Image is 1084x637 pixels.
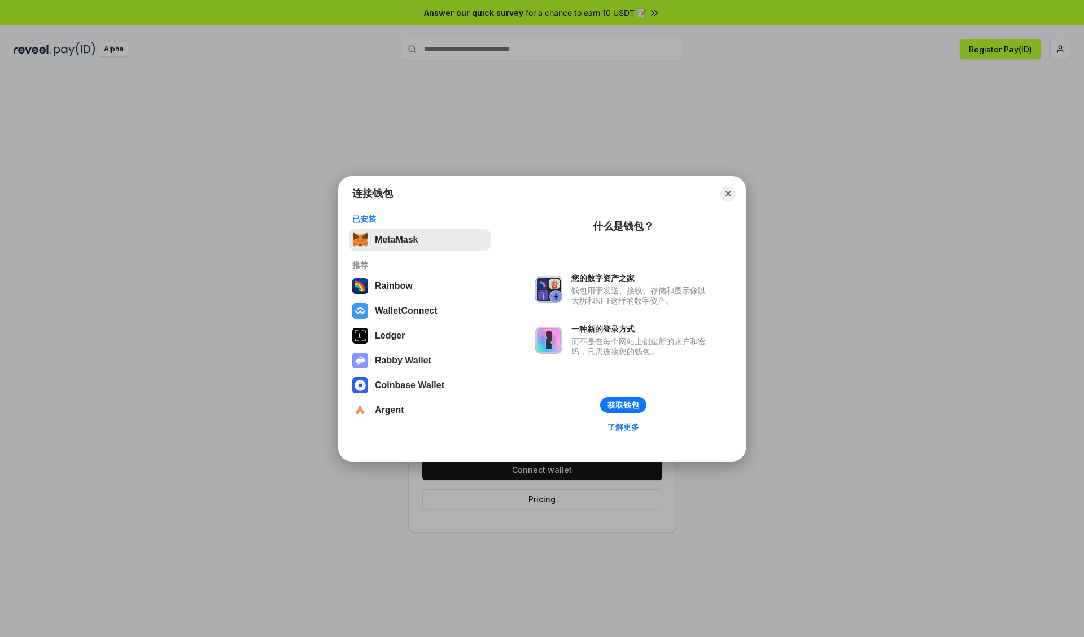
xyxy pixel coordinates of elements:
[352,353,368,368] img: svg+xml,%3Csvg%20xmlns%3D%22http%3A%2F%2Fwww.w3.org%2F2000%2Fsvg%22%20fill%3D%22none%22%20viewBox...
[349,399,491,421] button: Argent
[375,306,438,316] div: WalletConnect
[600,397,646,413] button: 获取钱包
[352,278,368,294] img: svg+xml,%3Csvg%20width%3D%22120%22%20height%3D%22120%22%20viewBox%3D%220%200%20120%20120%22%20fil...
[571,324,711,334] div: 一种新的登录方式
[349,275,491,297] button: Rainbow
[535,276,562,303] img: svg+xml,%3Csvg%20xmlns%3D%22http%3A%2F%2Fwww.w3.org%2F2000%2Fsvg%22%20fill%3D%22none%22%20viewBox...
[571,336,711,357] div: 而不是在每个网站上创建新的账户和密码，只需连接您的钱包。
[352,214,487,224] div: 已安装
[352,260,487,270] div: 推荐
[352,328,368,344] img: svg+xml,%3Csvg%20xmlns%3D%22http%3A%2F%2Fwww.w3.org%2F2000%2Fsvg%22%20width%3D%2228%22%20height%3...
[352,303,368,319] img: svg+xml,%3Csvg%20width%3D%2228%22%20height%3D%2228%22%20viewBox%3D%220%200%2028%2028%22%20fill%3D...
[375,405,404,415] div: Argent
[375,281,413,291] div: Rainbow
[375,331,405,341] div: Ledger
[601,420,646,434] a: 了解更多
[571,273,711,283] div: 您的数字资产之家
[375,380,444,390] div: Coinbase Wallet
[607,422,639,432] div: 了解更多
[349,229,491,251] button: MetaMask
[607,400,639,410] div: 获取钱包
[352,402,368,418] img: svg+xml,%3Csvg%20width%3D%2228%22%20height%3D%2228%22%20viewBox%3D%220%200%2028%2028%22%20fill%3D...
[352,377,368,393] img: svg+xml,%3Csvg%20width%3D%2228%22%20height%3D%2228%22%20viewBox%3D%220%200%2028%2028%22%20fill%3D...
[352,232,368,248] img: svg+xml,%3Csvg%20fill%3D%22none%22%20height%3D%2233%22%20viewBox%3D%220%200%2035%2033%22%20width%...
[349,300,491,322] button: WalletConnect
[571,285,711,306] div: 钱包用于发送、接收、存储和显示像以太坊和NFT这样的数字资产。
[349,374,491,397] button: Coinbase Wallet
[375,235,418,245] div: MetaMask
[349,349,491,372] button: Rabby Wallet
[352,187,393,200] h1: 连接钱包
[375,355,431,366] div: Rabby Wallet
[593,219,654,233] div: 什么是钱包？
[535,327,562,354] img: svg+xml,%3Csvg%20xmlns%3D%22http%3A%2F%2Fwww.w3.org%2F2000%2Fsvg%22%20fill%3D%22none%22%20viewBox...
[720,186,736,201] button: Close
[349,324,491,347] button: Ledger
